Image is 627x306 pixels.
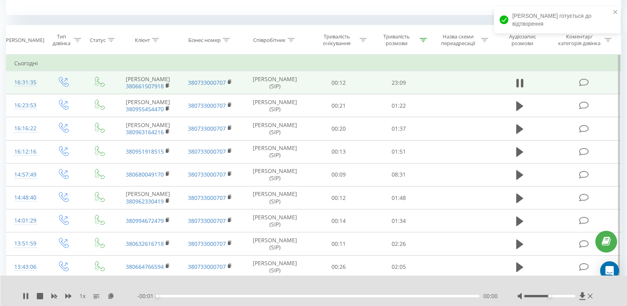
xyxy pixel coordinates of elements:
a: 380963164216 [126,128,164,136]
div: 16:12:16 [14,144,37,160]
a: 380994672479 [126,217,164,224]
div: Тривалість очікування [316,33,358,47]
div: Співробітник [253,37,286,44]
a: 380733000707 [188,263,226,270]
div: Бізнес номер [188,37,221,44]
td: 01:51 [369,140,429,163]
td: [PERSON_NAME] (SIP) [241,71,309,94]
a: 380632616718 [126,240,164,247]
div: Тип дзвінка [51,33,72,47]
div: Коментар/категорія дзвінка [556,33,602,47]
td: 01:48 [369,186,429,209]
div: Accessibility label [548,295,551,298]
div: [PERSON_NAME] [4,37,44,44]
div: [PERSON_NAME] готується до відтворення [494,6,621,33]
td: 00:12 [309,186,369,209]
div: Клієнт [135,37,150,44]
div: Аудіозапис розмови [498,33,547,47]
td: 00:13 [309,140,369,163]
td: 01:37 [369,117,429,140]
td: [PERSON_NAME] (SIP) [241,117,309,140]
div: Назва схеми переадресації [437,33,479,47]
a: 380680049170 [126,171,164,178]
a: 380664766594 [126,263,164,270]
a: 380733000707 [188,102,226,109]
td: 01:34 [369,209,429,232]
td: [PERSON_NAME] (SIP) [241,209,309,232]
div: 13:43:06 [14,259,37,275]
div: 14:01:29 [14,213,37,228]
span: - 00:01 [137,292,157,300]
td: 00:12 [309,71,369,94]
div: Тривалість розмови [376,33,418,47]
td: 00:14 [309,209,369,232]
a: 380733000707 [188,79,226,86]
td: 00:11 [309,232,369,255]
td: 02:05 [369,255,429,278]
td: [PERSON_NAME] (SIP) [241,163,309,186]
td: 00:21 [309,94,369,117]
a: 380733000707 [188,148,226,155]
a: 380661507918 [126,82,164,90]
a: 380951918515 [126,148,164,155]
a: 380733000707 [188,194,226,201]
div: Accessibility label [156,295,159,298]
a: 380955454470 [126,105,164,113]
td: [PERSON_NAME] (SIP) [241,232,309,255]
td: 01:22 [369,94,429,117]
td: [PERSON_NAME] (SIP) [241,94,309,117]
td: [PERSON_NAME] [117,71,179,94]
td: 00:26 [309,255,369,278]
td: [PERSON_NAME] (SIP) [241,140,309,163]
div: 16:16:22 [14,121,37,136]
a: 380733000707 [188,217,226,224]
div: 14:48:40 [14,190,37,205]
a: 380733000707 [188,125,226,132]
div: 14:57:49 [14,167,37,182]
td: 02:26 [369,232,429,255]
a: 380733000707 [188,171,226,178]
td: 00:09 [309,163,369,186]
td: 08:31 [369,163,429,186]
a: 380962330419 [126,198,164,205]
td: [PERSON_NAME] [117,94,179,117]
td: [PERSON_NAME] [117,117,179,140]
div: Open Intercom Messenger [600,261,619,280]
button: close [613,9,618,16]
td: 23:09 [369,71,429,94]
td: [PERSON_NAME] (SIP) [241,255,309,278]
td: Сьогодні [6,55,621,71]
td: [PERSON_NAME] (SIP) [241,186,309,209]
span: 00:00 [483,292,498,300]
div: Статус [90,37,106,44]
a: 380733000707 [188,240,226,247]
td: [PERSON_NAME] [117,186,179,209]
td: 00:20 [309,117,369,140]
div: 16:23:53 [14,98,37,113]
span: 1 x [80,292,85,300]
div: 13:51:59 [14,236,37,251]
div: 16:31:35 [14,75,37,90]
